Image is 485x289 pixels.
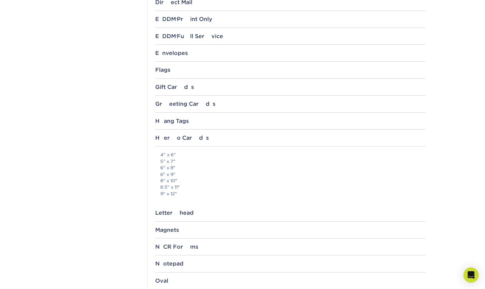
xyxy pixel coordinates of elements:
div: EDDM Full Service [155,33,425,39]
div: Letterhead [155,210,425,216]
a: 9" x 12" [160,191,177,196]
a: 6" x 8" [160,165,176,170]
a: 8" x 10" [160,178,177,183]
div: Greeting Cards [155,101,425,107]
div: NCR Forms [155,244,425,250]
a: 5" x 7" [160,159,176,164]
div: Flags [155,67,425,73]
div: Hang Tags [155,118,425,124]
a: 8.5" x 11" [160,185,180,190]
div: EDDM Print Only [155,16,425,22]
div: Gift Cards [155,84,425,90]
a: 4" x 6" [160,152,176,157]
div: Oval [155,278,425,284]
div: Envelopes [155,50,425,56]
div: Notepad [155,260,425,267]
small: ® [176,35,177,37]
small: ® [176,18,177,21]
div: Magnets [155,227,425,233]
div: Open Intercom Messenger [463,267,479,283]
div: Hero Cards [155,135,425,141]
a: 6" x 9" [160,172,176,177]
